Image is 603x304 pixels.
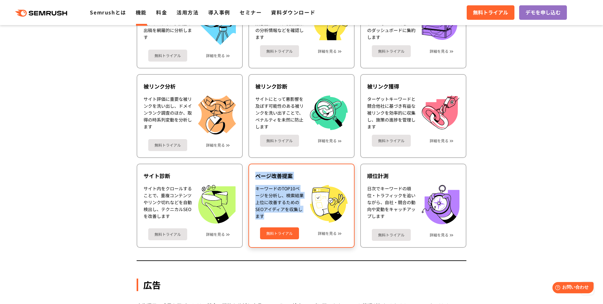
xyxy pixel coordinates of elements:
[367,95,416,130] div: ターゲットキーワードと競合他社に基づき有益な被リンクを効率的に収集し、施策の進捗を管理します
[144,95,192,134] div: サイト評価に重要な被リンクを洗い出し、ドメインランク調査のほか、取得の時系列変動を分析します
[525,8,561,17] span: デモを申し込む
[318,49,337,53] a: 詳細を見る
[255,185,304,223] div: キーワードのTOP10ページを分析し、検索結果上位に改善するためのSEOアイディアを収集します
[271,8,315,16] a: 資料ダウンロード
[372,45,411,57] a: 無料トライアル
[372,135,411,147] a: 無料トライアル
[144,6,192,45] div: ドメインのオーガニック検索や被リンクの対策状況、リスティング広告の出稿を網羅的に分析します
[148,228,187,240] a: 無料トライアル
[240,8,262,16] a: セミナー
[260,227,299,239] a: 無料トライアル
[519,5,567,20] a: デモを申し込む
[206,143,225,147] a: 詳細を見る
[367,172,459,180] div: 順位計測
[547,280,596,297] iframe: Help widget launcher
[422,185,459,224] img: 順位計測
[367,185,416,224] div: 日次でキーワードの順位・トラフィックを追いながら、自社・競合の動向や変動をキャッチアップします
[255,95,304,130] div: サイトにとって悪影響を及ぼす可能性のある被リンクを洗い出すことで、ペナルティを未然に防止します
[208,8,230,16] a: 導入事例
[430,49,448,53] a: 詳細を見る
[136,8,147,16] a: 機能
[310,185,348,223] img: ページ改善提案
[148,139,187,151] a: 無料トライアル
[144,83,236,90] div: 被リンク分析
[260,45,299,57] a: 無料トライアル
[430,233,448,237] a: 詳細を見る
[206,53,225,58] a: 詳細を見る
[430,138,448,143] a: 詳細を見る
[310,95,348,130] img: 被リンク診断
[473,8,508,17] span: 無料トライアル
[318,138,337,143] a: 詳細を見る
[198,95,236,134] img: 被リンク分析
[467,5,514,20] a: 無料トライアル
[206,232,225,236] a: 詳細を見る
[177,8,198,16] a: 活用方法
[144,185,192,224] div: サイト内をクロールすることで、重複コンテンツやリンク切れなどを自動検出し、テクニカルSEOを改善します
[148,50,187,62] a: 無料トライアル
[367,83,459,90] div: 被リンク獲得
[255,83,348,90] div: 被リンク診断
[255,172,348,180] div: ページ改善提案
[156,8,167,16] a: 料金
[198,185,236,224] img: サイト診断
[260,135,299,147] a: 無料トライアル
[422,95,459,129] img: 被リンク獲得
[144,172,236,180] div: サイト診断
[318,231,337,236] a: 詳細を見る
[137,279,466,291] div: 広告
[90,8,126,16] a: Semrushとは
[372,229,411,241] a: 無料トライアル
